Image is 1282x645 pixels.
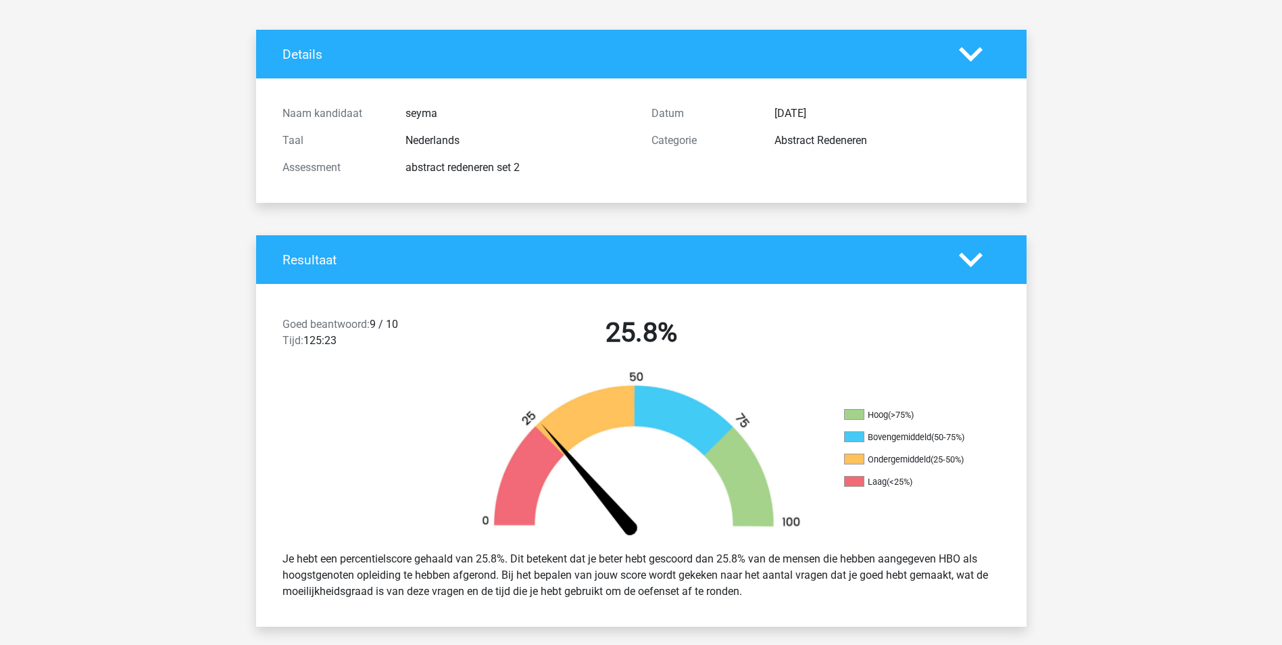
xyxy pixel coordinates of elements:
[395,133,641,149] div: Nederlands
[272,105,395,122] div: Naam kandidaat
[931,432,964,442] div: (50-75%)
[467,316,816,349] h2: 25.8%
[844,431,979,444] li: Bovengemiddeld
[641,105,764,122] div: Datum
[272,133,395,149] div: Taal
[888,410,914,420] div: (>75%)
[282,334,303,347] span: Tijd:
[272,316,457,354] div: 9 / 10 125:23
[844,409,979,421] li: Hoog
[395,105,641,122] div: seyma
[282,318,370,331] span: Goed beantwoord:
[459,371,824,540] img: 26.668ae8ebfab1.png
[887,477,912,487] div: (<25%)
[931,454,964,464] div: (25-50%)
[764,133,1010,149] div: Abstract Redeneren
[844,454,979,466] li: Ondergemiddeld
[272,546,1010,605] div: Je hebt een percentielscore gehaald van 25.8%. Dit betekent dat je beter hebt gescoord dan 25.8% ...
[395,160,641,176] div: abstract redeneren set 2
[272,160,395,176] div: Assessment
[764,105,1010,122] div: [DATE]
[641,133,764,149] div: Categorie
[844,476,979,488] li: Laag
[282,47,939,62] h4: Details
[282,252,939,268] h4: Resultaat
